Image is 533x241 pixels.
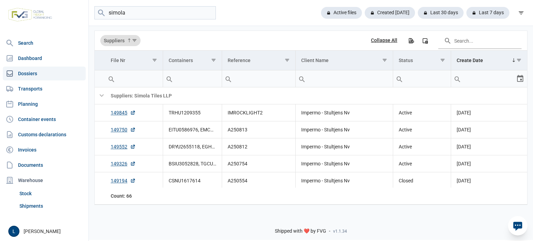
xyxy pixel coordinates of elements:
[329,228,330,234] span: -
[382,58,387,63] span: Show filter options for column 'Client Name'
[3,51,86,65] a: Dashboard
[451,70,516,87] input: Filter cell
[321,7,362,19] div: Active files
[111,143,136,150] a: 149552
[393,104,451,121] td: Active
[3,67,86,80] a: Dossiers
[222,51,296,70] td: Column Reference
[457,178,471,183] span: [DATE]
[228,58,251,63] div: Reference
[111,58,125,63] div: File Nr
[285,58,290,63] span: Show filter options for column 'Reference'
[6,5,55,24] img: FVG - Global freight forwarding
[132,38,137,43] span: Show filter options for column 'Suppliers'
[169,58,193,63] div: Containers
[163,155,222,172] td: BSIU3052828, TGCU0049870
[301,58,329,63] div: Client Name
[163,70,222,87] input: Filter cell
[163,172,222,189] td: CSNU1617614
[3,82,86,96] a: Transports
[95,87,105,104] td: Collapse
[393,51,451,70] td: Column Status
[365,7,415,19] div: Created [DATE]
[296,121,393,138] td: Impermo - Stultjens Nv
[222,138,296,155] td: A250812
[3,158,86,172] a: Documents
[163,70,176,87] div: Search box
[3,36,86,50] a: Search
[163,121,222,138] td: EITU0586976, EMCU3980082
[296,70,308,87] div: Search box
[296,104,393,121] td: Impermo - Stultjens Nv
[393,138,451,155] td: Active
[100,35,141,46] div: Suppliers
[466,7,509,19] div: Last 7 days
[418,7,464,19] div: Last 30 days
[100,31,522,50] div: Data grid toolbar
[399,58,413,63] div: Status
[95,31,527,205] div: Data grid with 68 rows and 7 columns
[105,70,163,87] input: Filter cell
[296,70,393,87] input: Filter cell
[3,173,86,187] div: Warehouse
[152,58,157,63] span: Show filter options for column 'File Nr'
[163,51,222,70] td: Column Containers
[438,32,522,49] input: Search in the data grid
[222,70,296,87] td: Filter cell
[111,109,136,116] a: 149845
[211,58,216,63] span: Show filter options for column 'Containers'
[222,172,296,189] td: A250554
[163,104,222,121] td: TRHU1209355
[111,177,136,184] a: 149194
[17,187,86,200] a: Stock
[419,34,431,47] div: Column Chooser
[3,128,86,141] a: Customs declarations
[275,228,326,234] span: Shipped with ❤️ by FVG
[111,160,136,167] a: 149326
[111,126,136,133] a: 149750
[105,70,118,87] div: Search box
[333,229,347,234] span: v1.1.34
[451,70,527,87] td: Filter cell
[457,144,471,149] span: [DATE]
[515,7,527,19] div: filter
[94,6,216,20] input: Search dossiers
[296,138,393,155] td: Impermo - Stultjens Nv
[105,87,527,104] td: Suppliers: Simola Tiles LLP
[457,58,483,63] div: Create Date
[393,172,451,189] td: Closed
[393,70,451,87] input: Filter cell
[516,70,524,87] div: Select
[222,155,296,172] td: A250754
[163,138,222,155] td: DRYU2655118, EGHU3829702, EITU0485918, EITU3137475
[457,127,471,132] span: [DATE]
[393,70,406,87] div: Search box
[393,155,451,172] td: Active
[222,70,235,87] div: Search box
[3,97,86,111] a: Planning
[405,34,417,47] div: Export all data to Excel
[222,70,295,87] input: Filter cell
[296,155,393,172] td: Impermo - Stultjens Nv
[222,104,296,121] td: IMROCKLIGHT2
[3,112,86,126] a: Container events
[451,51,527,70] td: Column Create Date
[105,51,163,70] td: Column File Nr
[17,200,86,212] a: Shipments
[111,192,158,199] div: File Nr Count: 66
[393,121,451,138] td: Active
[457,110,471,115] span: [DATE]
[371,37,397,44] div: Collapse All
[8,226,84,237] div: [PERSON_NAME]
[296,172,393,189] td: Impermo - Stultjens Nv
[296,51,393,70] td: Column Client Name
[222,121,296,138] td: A250813
[3,143,86,157] a: Invoices
[440,58,445,63] span: Show filter options for column 'Status'
[8,226,19,237] button: L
